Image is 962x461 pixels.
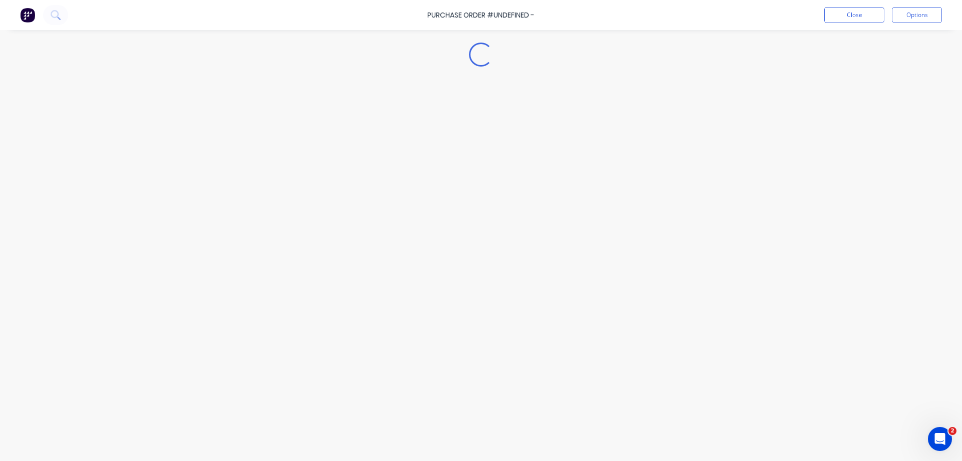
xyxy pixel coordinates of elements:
[948,427,956,435] span: 2
[928,427,952,451] iframe: Intercom live chat
[824,7,884,23] button: Close
[427,10,534,21] div: Purchase Order #undefined -
[892,7,942,23] button: Options
[20,8,35,23] img: Factory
